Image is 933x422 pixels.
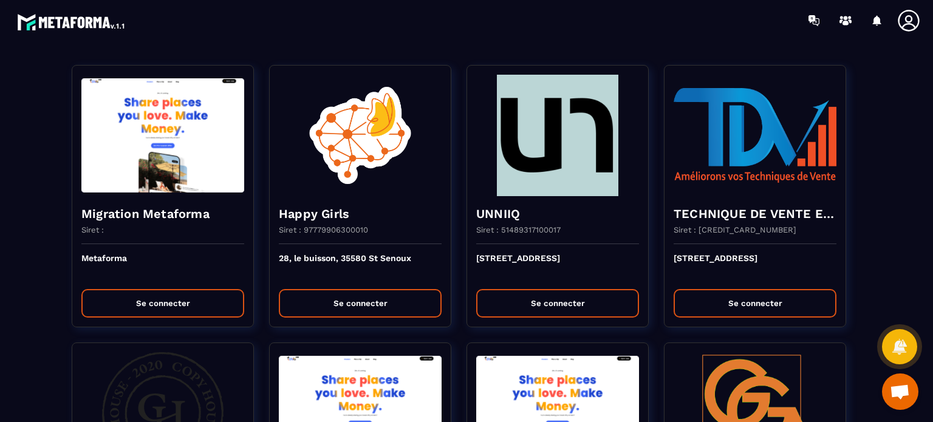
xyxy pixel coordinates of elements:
[476,253,639,280] p: [STREET_ADDRESS]
[17,11,126,33] img: logo
[476,289,639,318] button: Se connecter
[279,225,368,234] p: Siret : 97779906300010
[674,205,836,222] h4: TECHNIQUE DE VENTE EDITION
[81,75,244,196] img: funnel-background
[81,205,244,222] h4: Migration Metaforma
[279,205,442,222] h4: Happy Girls
[279,289,442,318] button: Se connecter
[674,225,796,234] p: Siret : [CREDIT_CARD_NUMBER]
[476,205,639,222] h4: UNNIIQ
[674,289,836,318] button: Se connecter
[476,225,561,234] p: Siret : 51489317100017
[882,373,918,410] div: Ouvrir le chat
[279,75,442,196] img: funnel-background
[81,289,244,318] button: Se connecter
[81,225,104,234] p: Siret :
[81,253,244,280] p: Metaforma
[279,253,442,280] p: 28, le buisson, 35580 St Senoux
[674,75,836,196] img: funnel-background
[476,75,639,196] img: funnel-background
[674,253,836,280] p: [STREET_ADDRESS]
